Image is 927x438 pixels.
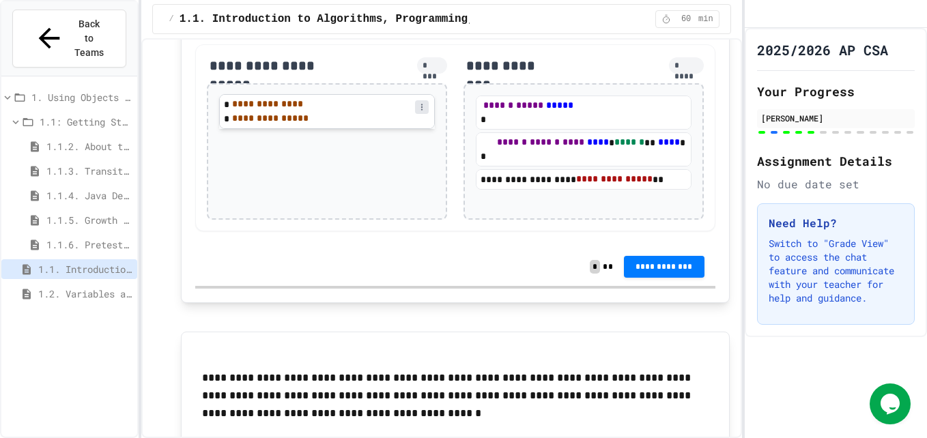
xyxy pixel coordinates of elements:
span: 1.1.6. Pretest for the AP CSA Exam [46,237,132,252]
span: 1.2. Variables and Data Types [38,287,132,301]
span: min [698,14,713,25]
span: 1.1.5. Growth Mindset and Pair Programming [46,213,132,227]
span: 1.1. Introduction to Algorithms, Programming, and Compilers [180,11,567,27]
span: Back to Teams [73,17,105,60]
span: 1.1.3. Transitioning from AP CSP to AP CSA [46,164,132,178]
h2: Assignment Details [757,151,915,171]
span: 1.1: Getting Started [40,115,132,129]
span: 1.1.2. About the AP CSA Exam [46,139,132,154]
p: Switch to "Grade View" to access the chat feature and communicate with your teacher for help and ... [769,237,903,305]
span: 1. Using Objects and Methods [31,90,132,104]
iframe: chat widget [870,383,913,424]
span: 60 [675,14,697,25]
span: 1.1.4. Java Development Environments [46,188,132,203]
h1: 2025/2026 AP CSA [757,40,888,59]
h3: Need Help? [769,215,903,231]
h2: Your Progress [757,82,915,101]
span: 1.1. Introduction to Algorithms, Programming, and Compilers [38,262,132,276]
div: [PERSON_NAME] [761,112,911,124]
div: No due date set [757,176,915,192]
button: Back to Teams [12,10,126,68]
span: / [169,14,174,25]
